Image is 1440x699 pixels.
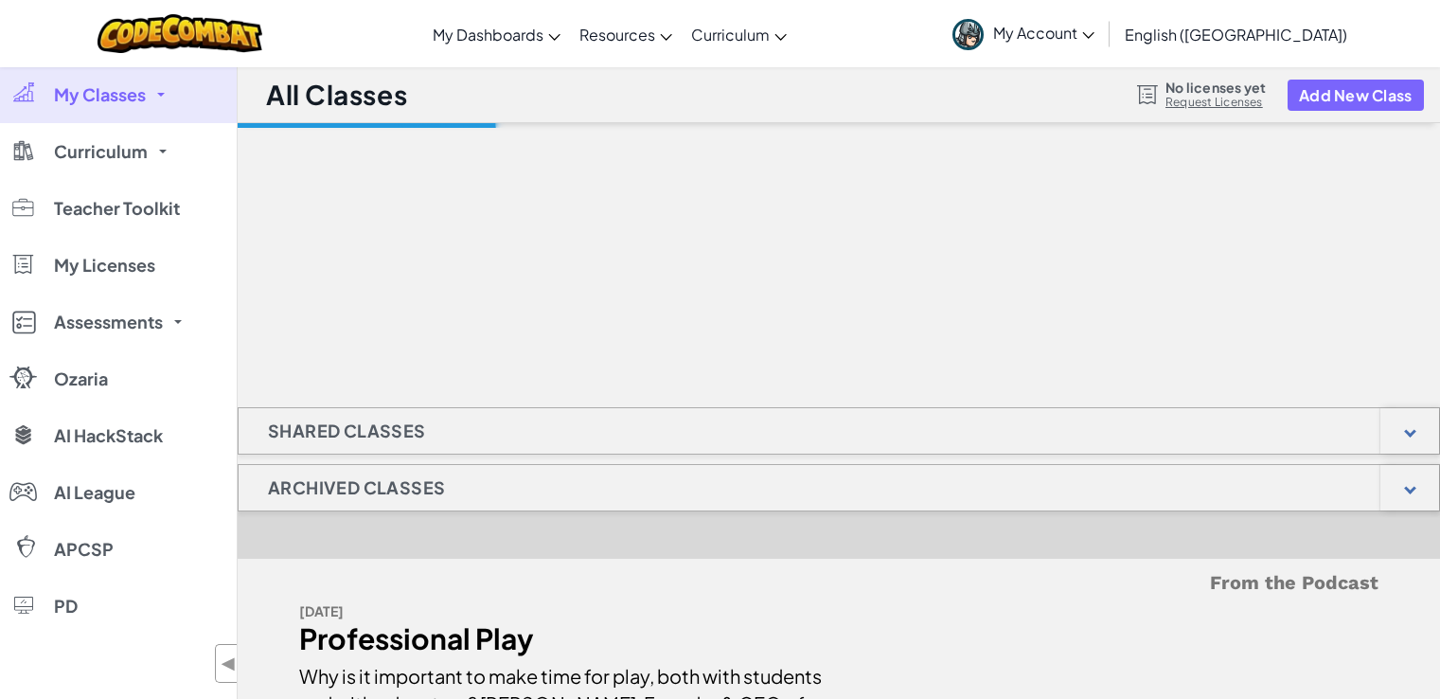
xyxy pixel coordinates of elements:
[943,4,1104,63] a: My Account
[221,650,237,677] span: ◀
[423,9,570,60] a: My Dashboards
[54,86,146,103] span: My Classes
[98,14,263,53] img: CodeCombat logo
[54,200,180,217] span: Teacher Toolkit
[54,427,163,444] span: AI HackStack
[299,625,825,653] div: Professional Play
[54,370,108,387] span: Ozaria
[682,9,796,60] a: Curriculum
[433,25,543,45] span: My Dashboards
[570,9,682,60] a: Resources
[1165,95,1266,110] a: Request Licenses
[952,19,984,50] img: avatar
[54,257,155,274] span: My Licenses
[239,407,455,455] h1: Shared Classes
[299,568,1378,598] h5: From the Podcast
[1165,80,1266,95] span: No licenses yet
[266,77,407,113] h1: All Classes
[299,598,825,625] div: [DATE]
[579,25,655,45] span: Resources
[1125,25,1347,45] span: English ([GEOGRAPHIC_DATA])
[54,314,163,331] span: Assessments
[1288,80,1424,111] button: Add New Class
[239,464,474,511] h1: Archived Classes
[691,25,770,45] span: Curriculum
[1115,9,1357,60] a: English ([GEOGRAPHIC_DATA])
[993,23,1094,43] span: My Account
[54,484,135,501] span: AI League
[54,143,148,160] span: Curriculum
